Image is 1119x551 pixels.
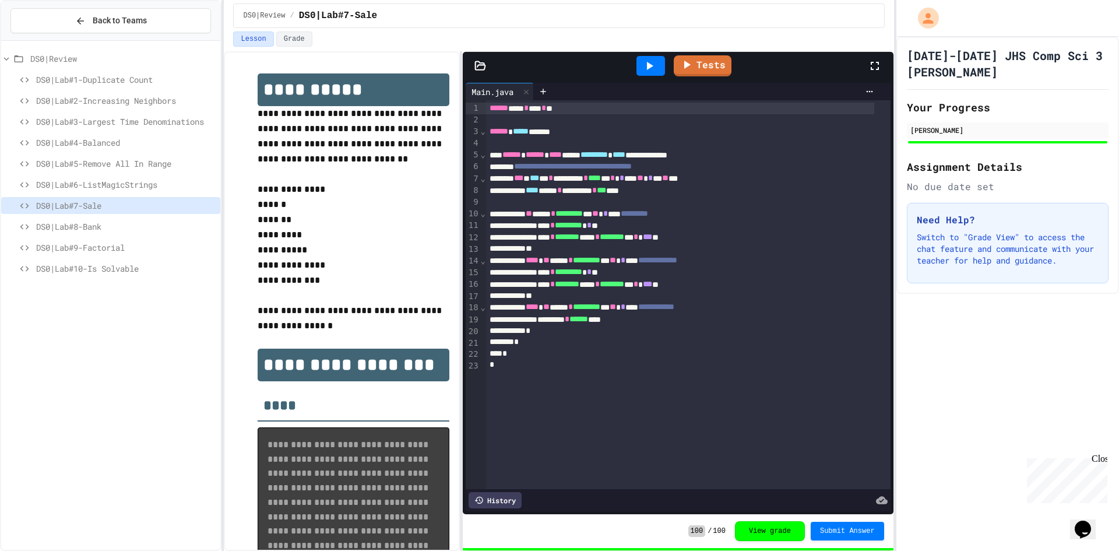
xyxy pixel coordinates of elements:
iframe: chat widget [1022,454,1107,503]
span: Fold line [480,174,486,183]
h3: Need Help? [917,213,1099,227]
div: Main.java [466,86,519,98]
span: DS0|Lab#9-Factorial [36,241,216,254]
div: Chat with us now!Close [5,5,80,74]
span: DS0|Lab#5-Remove All In Range [36,157,216,170]
div: 21 [466,338,480,349]
iframe: chat widget [1070,504,1107,539]
div: 20 [466,326,480,338]
div: 2 [466,114,480,126]
span: DS0|Lab#1-Duplicate Count [36,73,216,86]
p: Switch to "Grade View" to access the chat feature and communicate with your teacher for help and ... [917,231,1099,266]
span: Fold line [480,256,486,265]
span: DS0|Lab#7-Sale [299,9,377,23]
div: No due date set [907,180,1109,194]
div: 14 [466,255,480,267]
div: 11 [466,220,480,231]
div: 4 [466,138,480,149]
span: 100 [713,527,726,536]
span: Submit Answer [820,527,875,536]
div: [PERSON_NAME] [910,125,1105,135]
span: DS0|Lab#7-Sale [36,199,216,212]
div: Main.java [466,83,534,100]
div: 9 [466,196,480,208]
button: Grade [276,31,312,47]
button: Submit Answer [811,522,884,541]
span: DS0|Review [243,11,285,20]
div: 15 [466,267,480,279]
h2: Assignment Details [907,159,1109,175]
div: 1 [466,103,480,114]
div: 6 [466,161,480,173]
div: 12 [466,232,480,244]
span: / [708,527,712,536]
div: 8 [466,185,480,196]
div: 13 [466,244,480,255]
span: Fold line [480,150,486,159]
div: 19 [466,314,480,326]
span: Back to Teams [93,15,147,27]
span: DS0|Lab#8-Bank [36,220,216,233]
div: 17 [466,291,480,303]
span: DS0|Lab#3-Largest Time Denominations [36,115,216,128]
span: DS0|Lab#4-Balanced [36,136,216,149]
span: Fold line [480,209,486,218]
div: 18 [466,302,480,314]
div: 7 [466,173,480,185]
span: / [290,11,294,20]
button: Back to Teams [10,8,211,33]
span: DS0|Lab#10-Is Solvable [36,262,216,275]
span: Fold line [480,303,486,312]
button: View grade [735,521,805,541]
div: 22 [466,349,480,360]
span: DS0|Review [30,52,216,65]
div: 23 [466,360,480,372]
h1: [DATE]-[DATE] JHS Comp Sci 3 [PERSON_NAME] [907,47,1109,80]
div: 16 [466,279,480,290]
span: 100 [688,525,706,537]
h2: Your Progress [907,99,1109,115]
div: 3 [466,126,480,138]
div: History [469,492,522,508]
span: Fold line [480,127,486,136]
a: Tests [674,55,731,76]
button: Lesson [233,31,273,47]
span: DS0|Lab#2-Increasing Neighbors [36,94,216,107]
div: 10 [466,208,480,220]
div: 5 [466,149,480,161]
span: DS0|Lab#6-ListMagicStrings [36,178,216,191]
div: My Account [906,5,942,31]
